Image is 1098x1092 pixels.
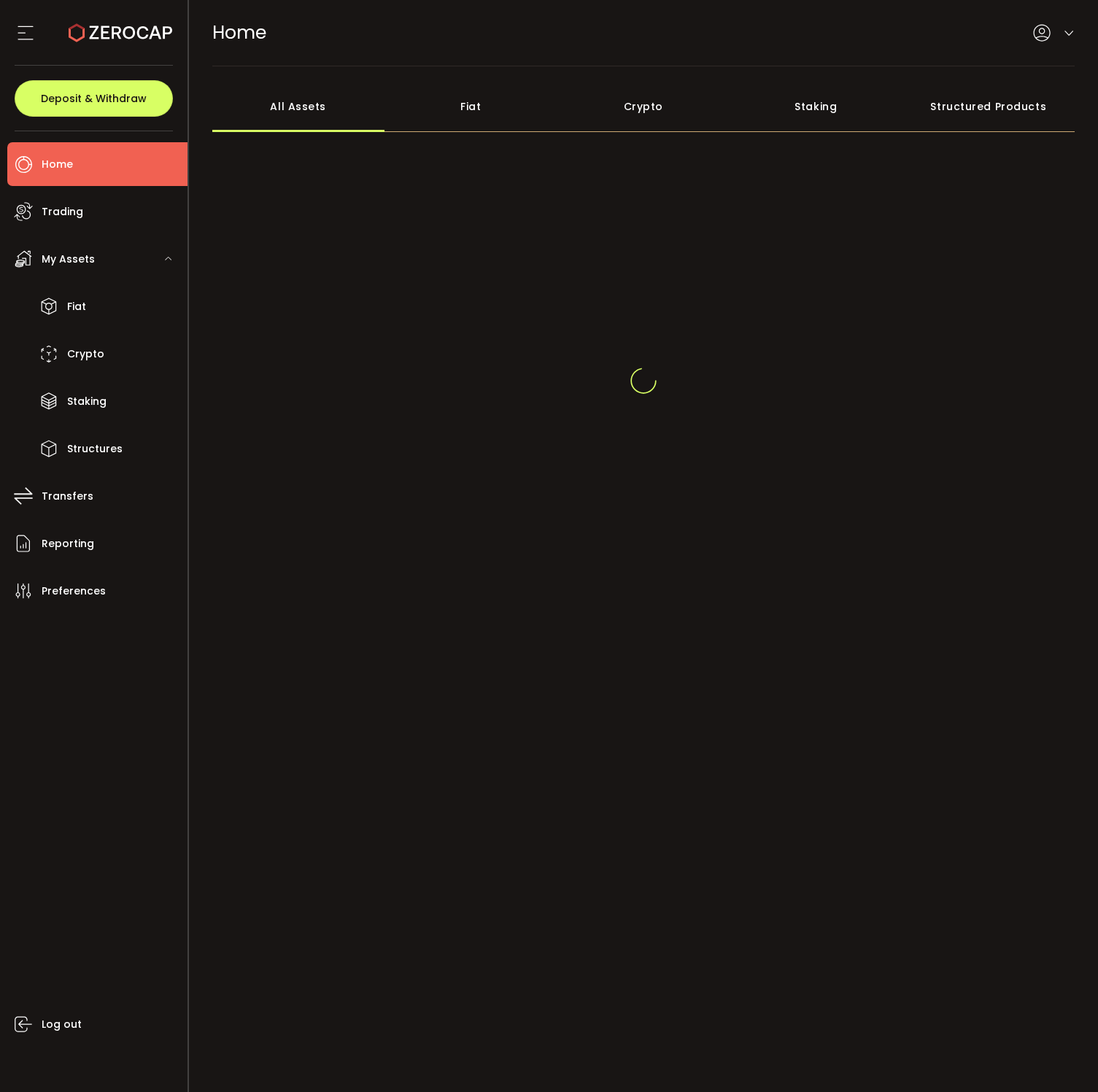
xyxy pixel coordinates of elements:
span: Staking [67,391,107,412]
span: Deposit & Withdraw [41,93,147,104]
div: All Assets [212,81,385,132]
div: Staking [730,81,902,132]
span: Log out [42,1014,82,1035]
span: Trading [42,201,83,222]
span: My Assets [42,249,95,270]
span: Crypto [67,344,104,365]
div: Structured Products [902,81,1075,132]
span: Home [212,20,266,45]
span: Reporting [42,533,94,554]
span: Structures [67,438,123,460]
span: Transfers [42,486,93,507]
span: Preferences [42,581,106,602]
div: Crypto [557,81,730,132]
button: Deposit & Withdraw [15,80,173,117]
span: Fiat [67,296,86,317]
div: Fiat [384,81,557,132]
span: Home [42,154,73,175]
